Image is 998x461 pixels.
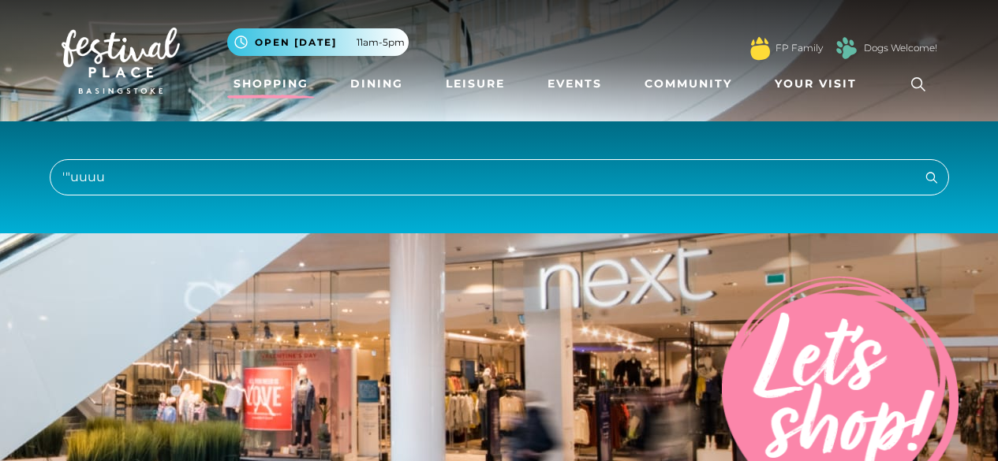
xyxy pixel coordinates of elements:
span: Open [DATE] [255,35,337,50]
a: Shopping [227,69,315,99]
a: Leisure [439,69,511,99]
span: 11am-5pm [357,35,405,50]
a: Dining [344,69,409,99]
button: Open [DATE] 11am-5pm [227,28,409,56]
input: Search... [50,159,949,195]
a: Your Visit [768,69,871,99]
a: FP Family [776,41,823,55]
span: Your Visit [775,76,857,92]
a: Community [638,69,738,99]
img: Festival Place Logo [62,28,180,94]
a: Events [541,69,608,99]
a: Dogs Welcome! [864,41,937,55]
